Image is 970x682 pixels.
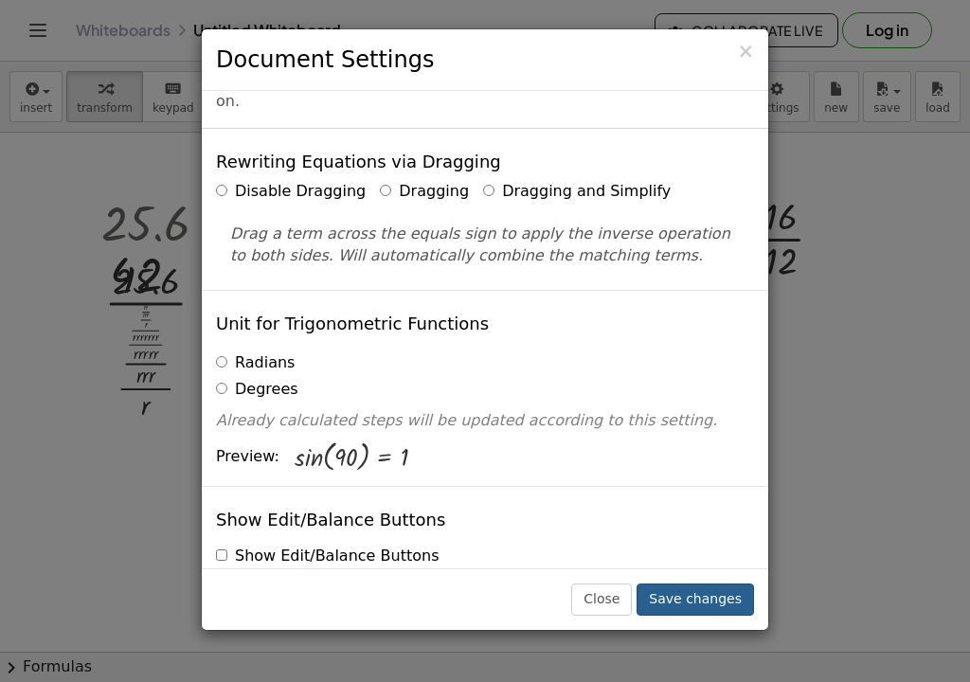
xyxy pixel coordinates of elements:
[483,185,494,196] input: Dragging and Simplify
[216,511,445,529] h4: Show Edit/Balance Buttons
[216,352,295,374] label: Radians
[637,583,754,616] button: Save changes
[737,40,754,63] span: ×
[216,546,439,567] label: Show Edit/Balance Buttons
[483,181,671,203] label: Dragging and Simplify
[216,153,501,171] h4: Rewriting Equations via Dragging
[230,224,740,267] p: Drag a term across the equals sign to apply the inverse operation to both sides. Will automatical...
[216,44,754,76] h3: Document Settings
[380,181,469,203] label: Dragging
[216,383,227,394] input: Degrees
[216,181,366,203] label: Disable Dragging
[216,446,279,468] span: Preview:
[216,185,227,196] input: Disable Dragging
[216,356,227,368] input: Radians
[202,55,768,129] div: These settings are saved with the document you are currently working on.
[216,410,754,432] p: Already calculated steps will be updated according to this setting.
[737,42,754,62] button: Close
[216,314,489,333] h4: Unit for Trigonometric Functions
[380,185,391,196] input: Dragging
[216,379,298,401] label: Degrees
[216,549,227,561] input: Show Edit/Balance Buttons
[571,583,632,616] button: Close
